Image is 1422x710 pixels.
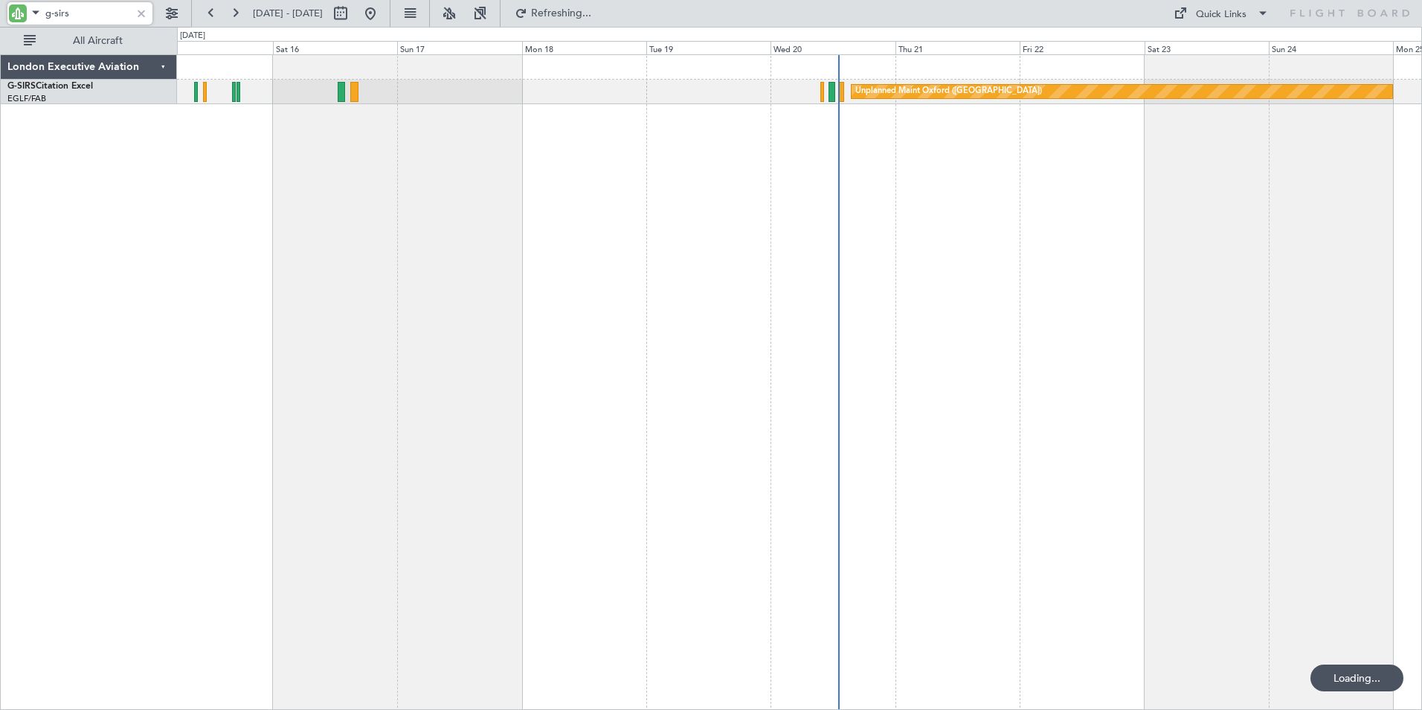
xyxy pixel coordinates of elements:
[1269,41,1393,54] div: Sun 24
[530,8,593,19] span: Refreshing...
[397,41,521,54] div: Sun 17
[39,36,157,46] span: All Aircraft
[7,93,46,104] a: EGLF/FAB
[508,1,597,25] button: Refreshing...
[180,30,205,42] div: [DATE]
[1196,7,1246,22] div: Quick Links
[7,82,36,91] span: G-SIRS
[1020,41,1144,54] div: Fri 22
[1310,665,1403,691] div: Loading...
[253,7,323,20] span: [DATE] - [DATE]
[16,29,161,53] button: All Aircraft
[45,2,131,25] input: A/C (Reg. or Type)
[895,41,1020,54] div: Thu 21
[149,41,273,54] div: Fri 15
[770,41,895,54] div: Wed 20
[522,41,646,54] div: Mon 18
[646,41,770,54] div: Tue 19
[7,82,93,91] a: G-SIRSCitation Excel
[1166,1,1276,25] button: Quick Links
[273,41,397,54] div: Sat 16
[1145,41,1269,54] div: Sat 23
[855,80,1042,103] div: Unplanned Maint Oxford ([GEOGRAPHIC_DATA])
